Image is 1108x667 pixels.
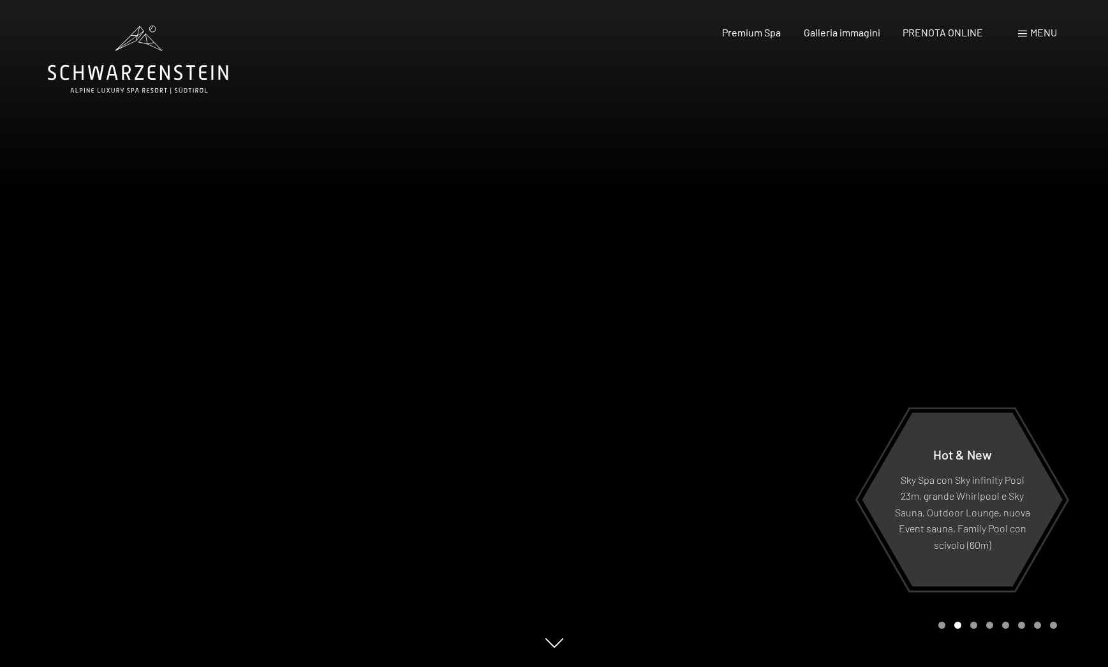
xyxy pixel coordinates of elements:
[1030,26,1057,38] span: Menu
[933,446,992,461] span: Hot & New
[722,26,781,38] a: Premium Spa
[893,471,1031,553] p: Sky Spa con Sky infinity Pool 23m, grande Whirlpool e Sky Sauna, Outdoor Lounge, nuova Event saun...
[1018,622,1025,629] div: Carousel Page 6
[954,622,961,629] div: Carousel Page 2 (Current Slide)
[804,26,880,38] a: Galleria immagini
[938,622,945,629] div: Carousel Page 1
[986,622,993,629] div: Carousel Page 4
[1034,622,1041,629] div: Carousel Page 7
[1050,622,1057,629] div: Carousel Page 8
[970,622,977,629] div: Carousel Page 3
[934,622,1057,629] div: Carousel Pagination
[861,412,1063,587] a: Hot & New Sky Spa con Sky infinity Pool 23m, grande Whirlpool e Sky Sauna, Outdoor Lounge, nuova ...
[1002,622,1009,629] div: Carousel Page 5
[903,26,983,38] a: PRENOTA ONLINE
